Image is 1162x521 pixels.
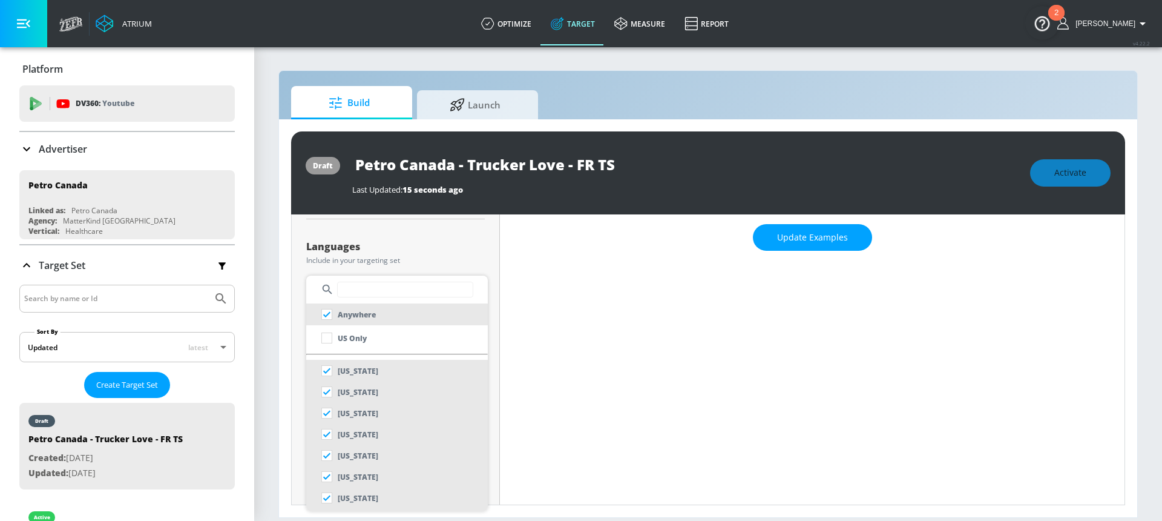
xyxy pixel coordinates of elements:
p: [US_STATE] [338,450,378,462]
p: [US_STATE] [338,471,378,483]
button: Open Resource Center, 2 new notifications [1025,6,1059,40]
p: [US_STATE] [338,365,378,377]
p: Anywhere [338,308,376,321]
p: [US_STATE] [338,386,378,399]
p: US Only [338,332,367,345]
div: 2 [1054,13,1059,28]
p: [US_STATE] [338,407,378,420]
p: [US_STATE] [338,492,378,505]
p: [US_STATE] [338,428,378,441]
